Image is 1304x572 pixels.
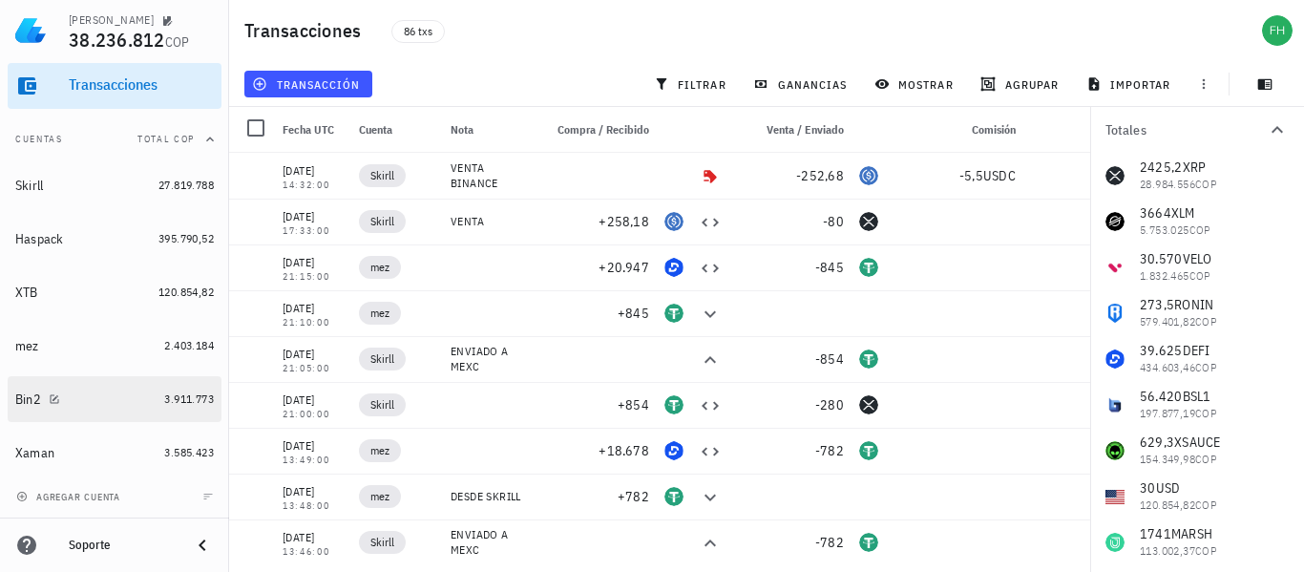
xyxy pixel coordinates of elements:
[599,213,649,230] span: +258,18
[8,63,221,109] a: Transacciones
[815,396,844,413] span: -280
[973,71,1070,97] button: agrupar
[823,213,844,230] span: -80
[158,285,214,299] span: 120.854,82
[1105,123,1266,137] div: Totales
[283,391,344,410] div: [DATE]
[1078,71,1183,97] button: importar
[283,299,344,318] div: [DATE]
[69,75,214,94] div: Transacciones
[815,534,844,551] span: -782
[557,122,649,137] span: Compra / Recibido
[658,76,726,92] span: filtrar
[618,488,649,505] span: +782
[8,162,221,208] a: Skirll 27.819.788
[69,12,154,28] div: [PERSON_NAME]
[15,445,54,461] div: Xaman
[599,259,649,276] span: +20.947
[370,350,394,369] span: Skirll
[15,338,39,354] div: mez
[404,21,432,42] span: 86 txs
[137,133,195,145] span: Total COP
[370,487,389,506] span: mez
[244,71,372,97] button: transacción
[729,107,852,153] div: Venta / Enviado
[164,392,214,406] span: 3.911.773
[664,395,684,414] div: USDT-icon
[859,166,878,185] div: USDC-icon
[535,107,657,153] div: Compra / Recibido
[256,76,360,92] span: transacción
[859,212,878,231] div: XRP-icon
[984,76,1059,92] span: agrupar
[283,364,344,373] div: 21:05:00
[443,107,535,153] div: Nota
[8,117,221,162] button: CuentasTotal COP
[283,410,344,419] div: 21:00:00
[283,272,344,282] div: 21:15:00
[351,107,443,153] div: Cuenta
[158,231,214,245] span: 395.790,52
[1262,15,1293,46] div: avatar
[283,226,344,236] div: 17:33:00
[8,430,221,476] a: Xaman 3.585.423
[15,15,46,46] img: LedgiFi
[867,71,965,97] button: mostrar
[796,167,844,184] span: -252,68
[451,527,527,558] div: ENVIADO A MEXC
[165,33,190,51] span: COP
[451,344,527,374] div: ENVIADO A MEXC
[359,122,392,137] span: Cuenta
[370,258,389,277] span: mez
[244,15,368,46] h1: Transacciones
[886,107,1023,153] div: Comisión
[451,122,473,137] span: Nota
[283,122,334,137] span: Fecha UTC
[878,76,954,92] span: mostrar
[283,318,344,328] div: 21:10:00
[275,107,351,153] div: Fecha UTC
[20,491,120,503] span: agregar cuenta
[757,76,847,92] span: ganancias
[370,212,394,231] span: Skirll
[370,304,389,323] span: mez
[815,259,844,276] span: -845
[15,231,64,247] div: Haspack
[664,441,684,460] div: DEFI-icon
[370,533,394,552] span: Skirll
[15,392,41,408] div: Bin2
[859,395,878,414] div: XRP-icon
[746,71,859,97] button: ganancias
[283,482,344,501] div: [DATE]
[451,160,527,191] div: VENTA BINANCE
[664,258,684,277] div: DEFI-icon
[164,338,214,352] span: 2.403.184
[618,396,649,413] span: +854
[8,216,221,262] a: Haspack 395.790,52
[11,487,129,506] button: agregar cuenta
[283,501,344,511] div: 13:48:00
[370,395,394,414] span: Skirll
[664,212,684,231] div: USDC-icon
[283,161,344,180] div: [DATE]
[69,27,165,53] span: 38.236.812
[283,345,344,364] div: [DATE]
[283,253,344,272] div: [DATE]
[69,538,176,553] div: Soporte
[664,304,684,323] div: USDT-icon
[859,533,878,552] div: USDT-icon
[767,122,844,137] span: Venta / Enviado
[15,285,38,301] div: XTB
[972,122,1016,137] span: Comisión
[283,436,344,455] div: [DATE]
[859,350,878,369] div: USDT-icon
[283,528,344,547] div: [DATE]
[646,71,738,97] button: filtrar
[158,178,214,192] span: 27.819.788
[370,441,389,460] span: mez
[370,166,394,185] span: Skirll
[618,305,649,322] span: +845
[1090,76,1171,92] span: importar
[859,441,878,460] div: USDT-icon
[451,214,527,229] div: VENTA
